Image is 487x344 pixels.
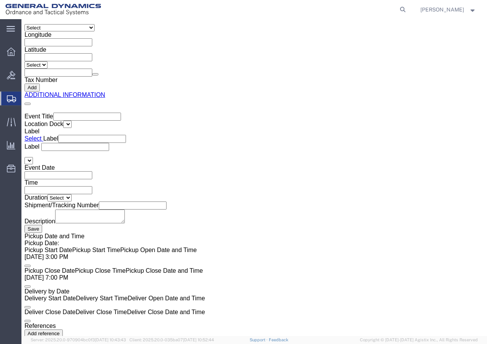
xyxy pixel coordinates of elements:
span: Server: 2025.20.0-970904bc0f3 [31,337,126,342]
img: logo [5,4,101,15]
button: [PERSON_NAME] [420,5,477,14]
span: Chad Oakes [420,5,464,14]
a: Support [250,337,269,342]
span: Client: 2025.20.0-035ba07 [129,337,214,342]
span: Copyright © [DATE]-[DATE] Agistix Inc., All Rights Reserved [360,337,478,343]
span: [DATE] 10:52:44 [183,337,214,342]
span: [DATE] 10:43:43 [95,337,126,342]
a: Feedback [269,337,288,342]
iframe: FS Legacy Container [21,19,487,336]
